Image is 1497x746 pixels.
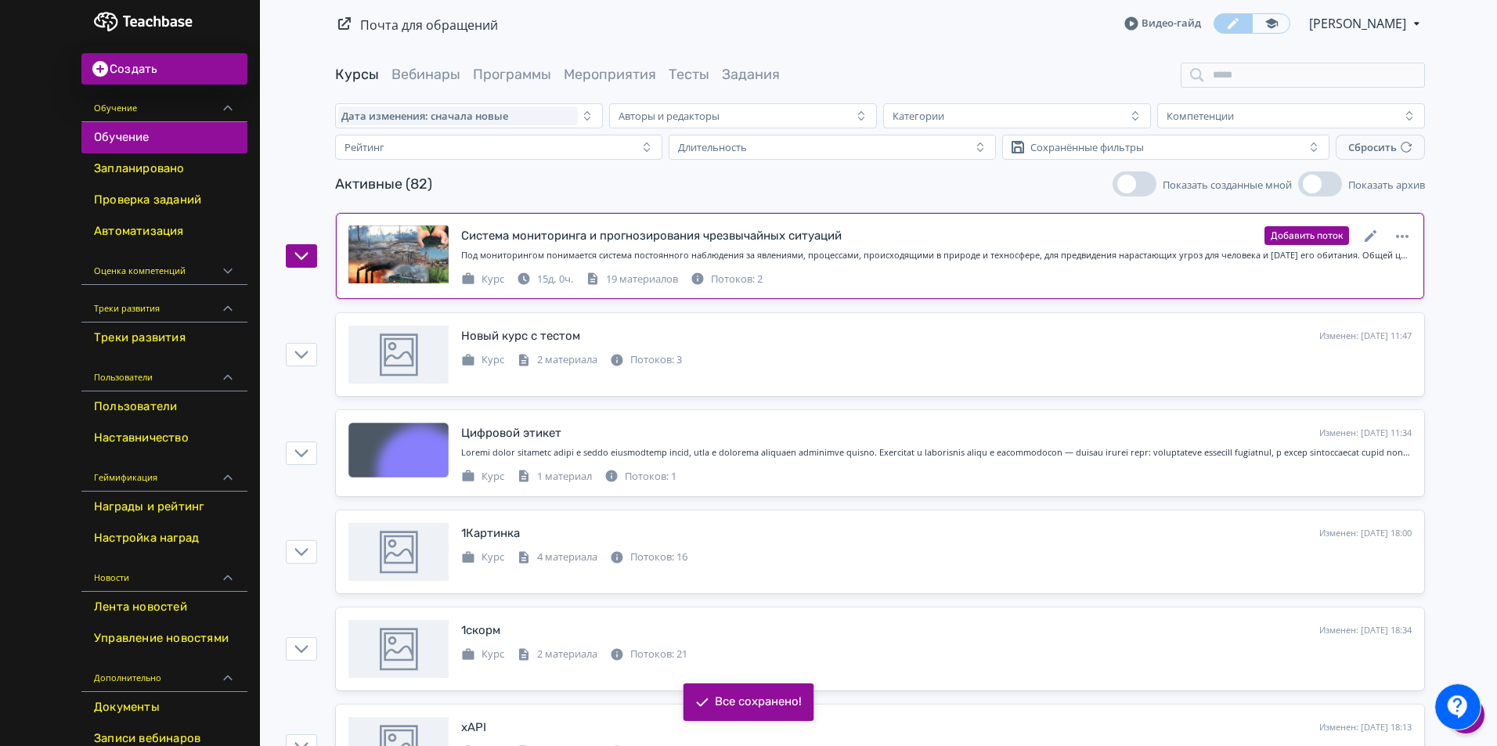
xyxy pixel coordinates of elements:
[1167,110,1234,122] div: Компетенции
[517,469,592,485] div: 1 материал
[81,153,247,185] a: Запланировано
[722,66,780,83] a: Задания
[1336,135,1425,160] button: Сбросить
[619,110,720,122] div: Авторы и редакторы
[1319,527,1412,540] div: Изменен: [DATE] 18:00
[461,424,561,442] div: Цифровой этикет
[461,647,504,662] div: Курс
[473,66,551,83] a: Программы
[678,141,747,153] div: Длительность
[586,272,678,287] div: 19 материалов
[335,174,432,195] div: Активные (82)
[461,469,504,485] div: Курс
[81,692,247,723] a: Документы
[461,327,580,345] div: Новый курс с тестом
[537,272,556,286] span: 15д.
[81,391,247,423] a: Пользователи
[1124,16,1201,31] a: Видео-гайд
[81,454,247,492] div: Геймификация
[669,66,709,83] a: Тесты
[559,272,573,286] span: 0ч.
[341,110,508,122] span: Дата изменения: сначала новые
[610,647,687,662] div: Потоков: 21
[564,66,656,83] a: Мероприятия
[81,53,247,85] button: Создать
[1319,721,1412,734] div: Изменен: [DATE] 18:13
[1319,624,1412,637] div: Изменен: [DATE] 18:34
[81,285,247,323] div: Треки развития
[517,647,597,662] div: 2 материала
[517,352,597,368] div: 2 материала
[461,272,504,287] div: Курс
[893,110,944,122] div: Категории
[335,135,662,160] button: Рейтинг
[461,352,504,368] div: Курс
[360,16,498,34] a: Почта для обращений
[669,135,996,160] button: Длительность
[715,694,802,710] div: Все сохранено!
[461,719,486,737] div: xAPI
[81,323,247,354] a: Треки развития
[81,85,247,122] div: Обучение
[391,66,460,83] a: Вебинары
[81,247,247,285] div: Оценка компетенций
[610,550,687,565] div: Потоков: 16
[461,227,842,245] div: Система мониторинга и прогнозирования чрезвычайных ситуаций
[344,141,384,153] div: Рейтинг
[1252,13,1290,34] a: Переключиться в режим ученика
[1157,103,1425,128] button: Компетенции
[461,249,1412,262] div: Под мониторингом понимается система постоянного наблюдения за явлениями, процессами, происходящим...
[461,550,504,565] div: Курс
[335,103,603,128] button: Дата изменения: сначала новые
[81,654,247,692] div: Дополнительно
[81,592,247,623] a: Лента новостей
[883,103,1151,128] button: Категории
[691,272,763,287] div: Потоков: 2
[609,103,877,128] button: Авторы и редакторы
[81,523,247,554] a: Настройка наград
[1163,178,1292,192] span: Показать созданные мной
[81,216,247,247] a: Автоматизация
[81,554,247,592] div: Новости
[335,66,379,83] a: Курсы
[461,622,500,640] div: 1скорм
[81,354,247,391] div: Пользователи
[81,623,247,654] a: Управление новостями
[610,352,682,368] div: Потоков: 3
[461,524,520,542] div: 1Картинка
[81,122,247,153] a: Обучение
[461,446,1412,459] div: Письмо будет спокойно ждать в папке электронной почты, пока у адресата появится свободная минута....
[81,185,247,216] a: Проверка заданий
[604,469,676,485] div: Потоков: 1
[1030,141,1144,153] div: Сохранённые фильтры
[1002,135,1329,160] button: Сохранённые фильтры
[1309,14,1409,33] span: Александр Техподдержка
[1348,178,1425,192] span: Показать архив
[81,492,247,523] a: Награды и рейтинг
[1264,226,1349,245] button: Добавить поток
[517,550,597,565] div: 4 материала
[81,423,247,454] a: Наставничество
[1319,427,1412,440] div: Изменен: [DATE] 11:34
[1319,330,1412,343] div: Изменен: [DATE] 11:47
